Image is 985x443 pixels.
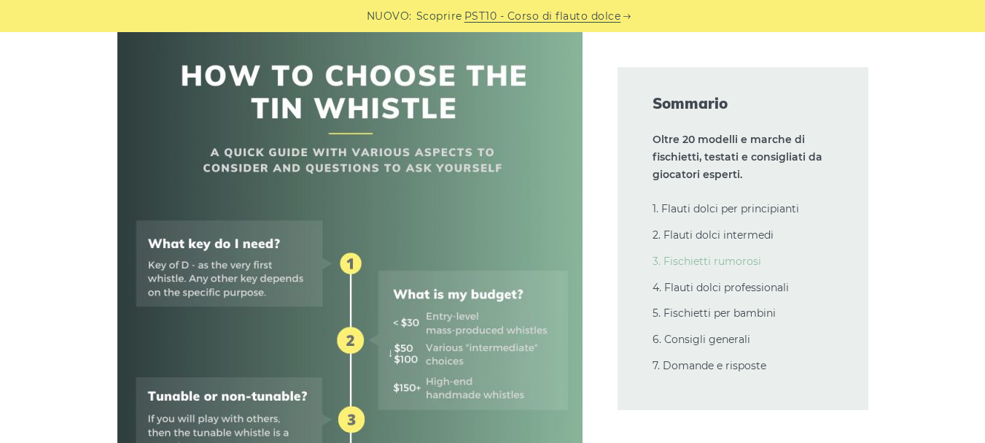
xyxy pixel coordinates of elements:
[367,9,412,23] font: NUOVO:
[464,8,621,25] a: PST10 - Corso di flauto dolce
[653,307,776,320] a: 5. Fischietti per bambini
[653,333,750,346] a: 6. Consigli generali
[653,94,728,112] font: Sommario
[416,9,462,23] font: Scoprire
[653,281,789,294] a: 4. Flauti dolci professionali
[653,359,766,372] a: 7. Domande e risposte
[653,255,761,268] a: 3. Fischietti rumorosi
[464,9,621,23] font: PST10 - Corso di flauto dolce
[653,133,822,181] font: Oltre 20 modelli e marche di fischietti, testati e consigliati da giocatori esperti.
[653,202,799,215] a: 1. Flauti dolci per principianti
[653,228,774,242] a: 2. Flauti dolci intermedi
